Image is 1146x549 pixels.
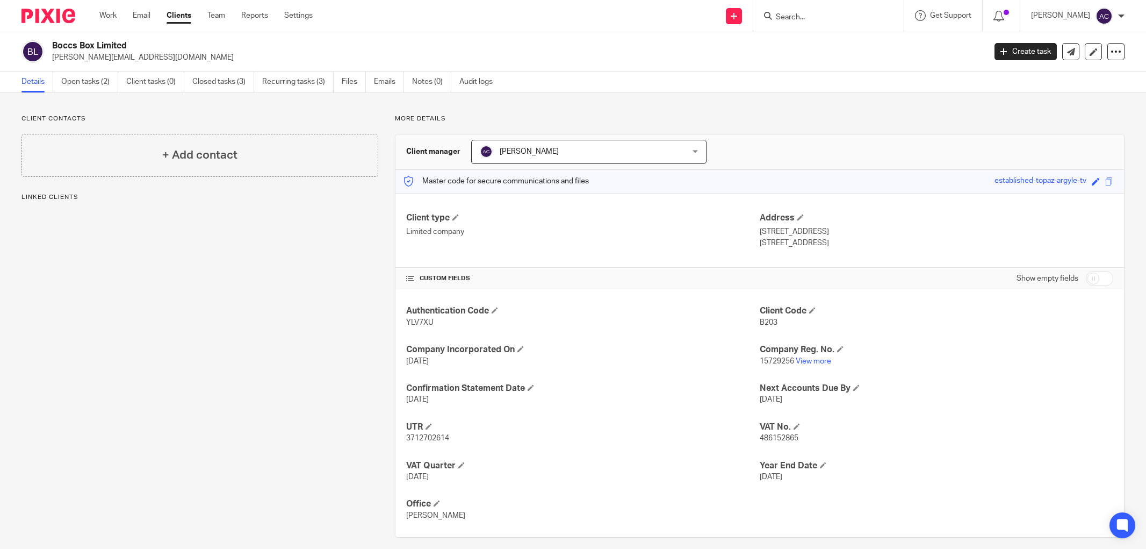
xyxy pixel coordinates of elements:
img: svg%3E [21,40,44,63]
span: YLV7XU [406,319,433,326]
input: Search [775,13,871,23]
h4: Year End Date [760,460,1113,472]
a: Notes (0) [412,72,451,92]
h4: VAT Quarter [406,460,760,472]
h2: Boccs Box Limited [52,40,793,52]
label: Show empty fields [1017,273,1078,284]
h4: Client Code [760,305,1113,317]
h4: Company Reg. No. [760,344,1113,355]
span: [DATE] [406,473,429,481]
span: B203 [760,319,777,326]
a: View more [796,358,831,365]
a: Clients [167,10,191,21]
a: Emails [374,72,404,92]
a: Reports [241,10,268,21]
h4: + Add contact [162,147,237,163]
h4: Address [760,212,1113,224]
a: Files [342,72,366,92]
p: Master code for secure communications and files [403,176,589,187]
p: Client contacts [21,115,378,123]
p: [STREET_ADDRESS] [760,238,1113,248]
p: [STREET_ADDRESS] [760,226,1113,237]
img: svg%3E [1095,8,1113,25]
span: [PERSON_NAME] [406,512,465,519]
span: 486152865 [760,434,798,442]
h4: Confirmation Statement Date [406,383,760,394]
a: Team [207,10,225,21]
h4: Office [406,498,760,510]
p: [PERSON_NAME][EMAIL_ADDRESS][DOMAIN_NAME] [52,52,978,63]
a: Recurring tasks (3) [262,72,334,92]
h4: Company Incorporated On [406,344,760,355]
span: 3712702614 [406,434,449,442]
h4: Client type [406,212,760,224]
a: Client tasks (0) [126,72,184,92]
a: Work [99,10,117,21]
a: Closed tasks (3) [192,72,254,92]
span: 15729256 [760,358,794,365]
a: Settings [284,10,313,21]
h4: UTR [406,422,760,433]
h4: Next Accounts Due By [760,383,1113,394]
span: [DATE] [760,473,782,481]
img: Pixie [21,9,75,23]
span: [DATE] [406,358,429,365]
h3: Client manager [406,146,460,157]
a: Email [133,10,150,21]
span: [DATE] [406,396,429,403]
p: Linked clients [21,193,378,202]
div: established-topaz-argyle-tv [994,175,1086,188]
a: Details [21,72,53,92]
h4: VAT No. [760,422,1113,433]
span: [PERSON_NAME] [500,148,559,155]
p: Limited company [406,226,760,237]
p: More details [395,115,1125,123]
a: Create task [994,43,1057,60]
p: [PERSON_NAME] [1031,10,1090,21]
span: Get Support [930,12,971,19]
h4: CUSTOM FIELDS [406,274,760,283]
img: svg%3E [480,145,493,158]
span: [DATE] [760,396,782,403]
h4: Authentication Code [406,305,760,317]
a: Open tasks (2) [61,72,118,92]
a: Audit logs [459,72,501,92]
